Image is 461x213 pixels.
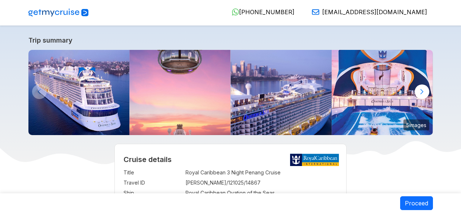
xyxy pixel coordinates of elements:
[239,8,294,16] span: [PHONE_NUMBER]
[182,167,185,178] td: :
[226,8,294,16] a: [PHONE_NUMBER]
[306,8,427,16] a: [EMAIL_ADDRESS][DOMAIN_NAME]
[124,188,182,198] td: Ship
[124,155,338,164] h2: Cruise details
[231,50,332,135] img: ovation-of-the-seas-departing-from-sydney.jpg
[332,50,433,135] img: ovation-of-the-seas-flowrider-sunset.jpg
[182,178,185,188] td: :
[182,188,185,198] td: :
[185,167,338,178] td: Royal Caribbean 3 Night Penang Cruise
[232,8,239,16] img: WhatsApp
[28,50,130,135] img: ovation-exterior-back-aerial-sunset-port-ship.jpg
[185,188,338,198] td: Royal Caribbean Ovation of the Seas
[124,178,182,188] td: Travel ID
[322,8,427,16] span: [EMAIL_ADDRESS][DOMAIN_NAME]
[403,119,429,130] small: 5 images
[312,8,319,16] img: Email
[400,196,433,210] button: Proceed
[28,36,433,44] a: Trip summary
[129,50,231,135] img: north-star-sunset-ovation-of-the-seas.jpg
[124,167,182,178] td: Title
[185,178,338,188] td: [PERSON_NAME]/121025/14867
